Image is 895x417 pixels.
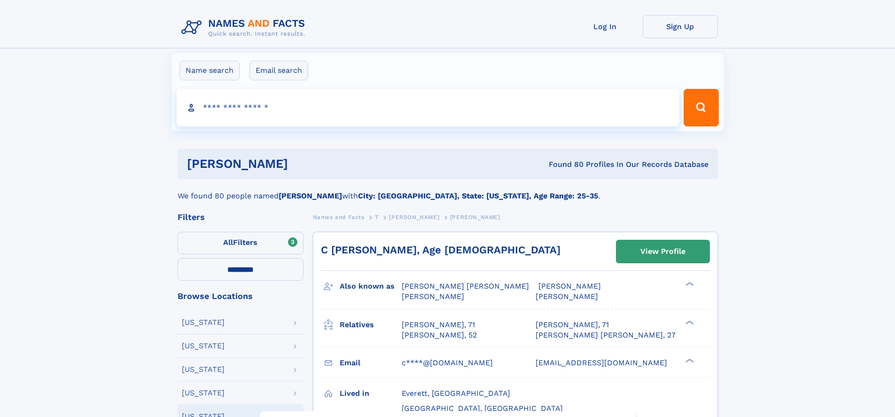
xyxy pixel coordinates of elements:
[683,357,694,363] div: ❯
[375,211,379,223] a: T
[684,89,718,126] button: Search Button
[683,281,694,287] div: ❯
[177,89,680,126] input: search input
[182,366,225,373] div: [US_STATE]
[389,211,439,223] a: [PERSON_NAME]
[223,238,233,247] span: All
[313,211,365,223] a: Names and Facts
[178,213,304,221] div: Filters
[178,232,304,254] label: Filters
[389,214,439,220] span: [PERSON_NAME]
[402,282,529,291] span: [PERSON_NAME] [PERSON_NAME]
[321,244,560,256] a: C [PERSON_NAME], Age [DEMOGRAPHIC_DATA]
[402,330,477,340] a: [PERSON_NAME], 52
[375,214,379,220] span: T
[683,319,694,325] div: ❯
[536,292,598,301] span: [PERSON_NAME]
[616,240,709,263] a: View Profile
[402,389,510,398] span: Everett, [GEOGRAPHIC_DATA]
[643,15,718,38] a: Sign Up
[249,61,308,80] label: Email search
[187,158,419,170] h1: [PERSON_NAME]
[182,319,225,326] div: [US_STATE]
[418,159,708,170] div: Found 80 Profiles In Our Records Database
[568,15,643,38] a: Log In
[279,191,342,200] b: [PERSON_NAME]
[340,355,402,371] h3: Email
[182,342,225,350] div: [US_STATE]
[536,320,609,330] a: [PERSON_NAME], 71
[402,404,563,413] span: [GEOGRAPHIC_DATA], [GEOGRAPHIC_DATA]
[640,241,685,262] div: View Profile
[358,191,598,200] b: City: [GEOGRAPHIC_DATA], State: [US_STATE], Age Range: 25-35
[182,389,225,397] div: [US_STATE]
[402,320,475,330] a: [PERSON_NAME], 71
[450,214,500,220] span: [PERSON_NAME]
[178,292,304,300] div: Browse Locations
[340,386,402,401] h3: Lived in
[536,330,676,340] a: [PERSON_NAME] [PERSON_NAME], 27
[538,282,601,291] span: [PERSON_NAME]
[340,317,402,333] h3: Relatives
[179,61,240,80] label: Name search
[178,15,313,40] img: Logo Names and Facts
[402,292,464,301] span: [PERSON_NAME]
[178,179,718,202] div: We found 80 people named with .
[536,358,667,367] span: [EMAIL_ADDRESS][DOMAIN_NAME]
[340,278,402,294] h3: Also known as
